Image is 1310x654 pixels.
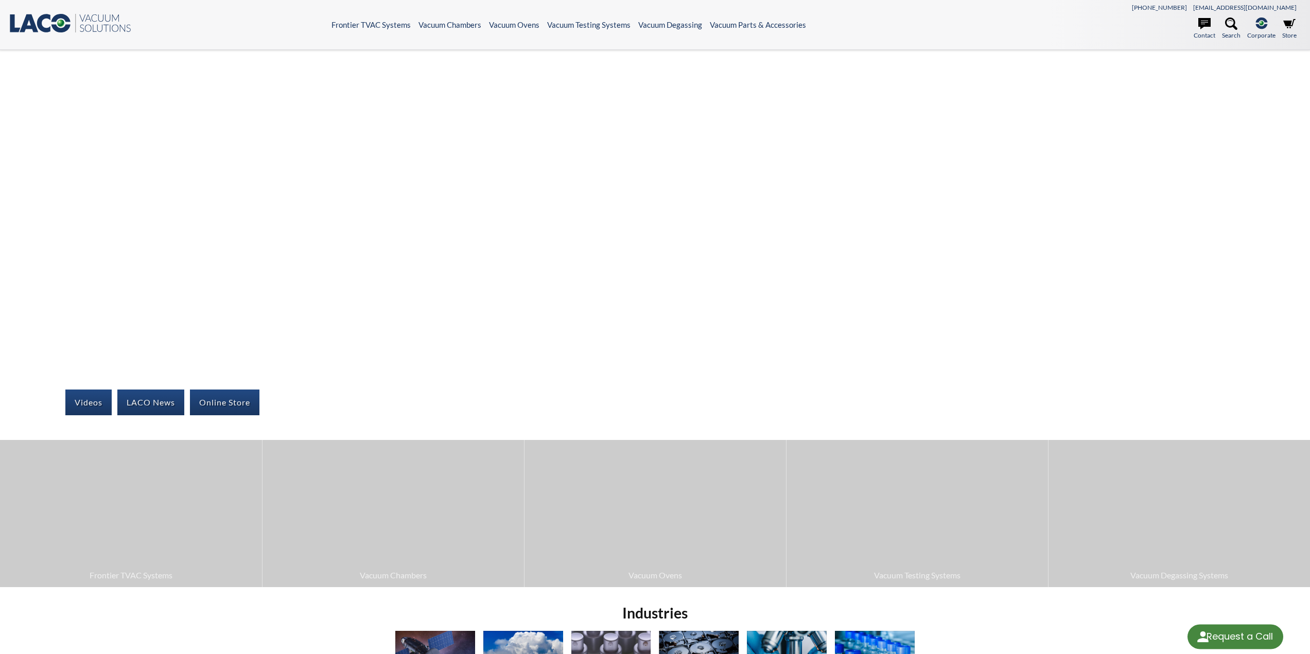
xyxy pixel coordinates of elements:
a: Vacuum Degassing [638,20,702,29]
div: Request a Call [1187,625,1283,649]
div: Request a Call [1207,625,1273,648]
span: Vacuum Testing Systems [792,569,1043,582]
a: Search [1222,17,1241,40]
h2: Industries [391,604,919,623]
span: Frontier TVAC Systems [5,569,257,582]
a: Vacuum Testing Systems [787,440,1048,587]
a: Contact [1194,17,1215,40]
a: Vacuum Ovens [489,20,539,29]
a: Vacuum Parts & Accessories [710,20,806,29]
span: Corporate [1247,30,1276,40]
a: Vacuum Chambers [263,440,524,587]
a: Vacuum Chambers [418,20,481,29]
span: Vacuum Degassing Systems [1054,569,1305,582]
span: Vacuum Ovens [530,569,781,582]
span: Vacuum Chambers [268,569,519,582]
a: Frontier TVAC Systems [331,20,411,29]
a: Videos [65,390,112,415]
a: Store [1282,17,1297,40]
a: [PHONE_NUMBER] [1132,4,1187,11]
img: round button [1195,629,1211,645]
a: Vacuum Degassing Systems [1049,440,1310,587]
a: Vacuum Testing Systems [547,20,631,29]
a: [EMAIL_ADDRESS][DOMAIN_NAME] [1193,4,1297,11]
a: Vacuum Ovens [525,440,786,587]
a: Online Store [190,390,259,415]
a: LACO News [117,390,184,415]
